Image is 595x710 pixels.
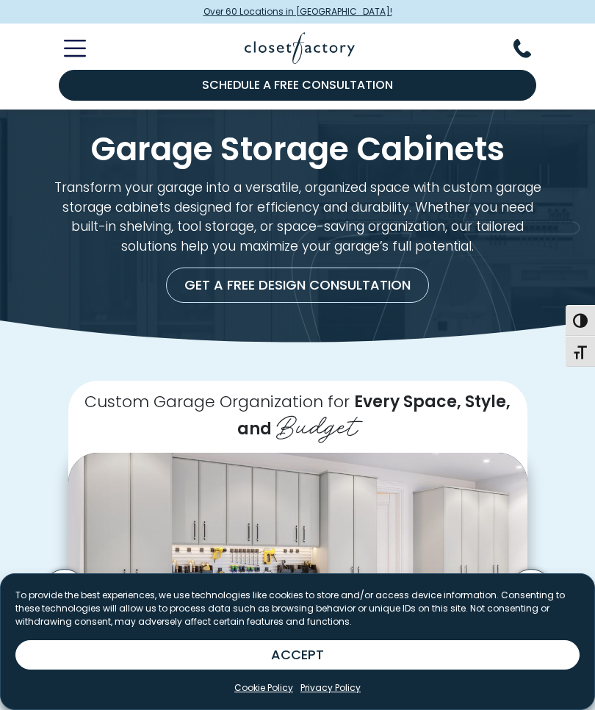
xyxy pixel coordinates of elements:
img: Garage system with flat-panel cabinets in Dove Grey, featuring a built-in workbench, utility hook... [68,453,527,692]
button: Next slide [505,564,558,617]
button: ACCEPT [15,640,580,670]
a: Schedule a Free Consultation [59,70,536,101]
span: Custom Garage Organization for [84,390,350,413]
span: Every Space, Style, and [237,390,511,440]
a: Privacy Policy [300,681,361,695]
button: Toggle High Contrast [566,305,595,336]
button: Previous slide [38,564,91,617]
button: Phone Number [513,39,549,58]
p: To provide the best experiences, we use technologies like cookies to store and/or access device i... [15,589,580,628]
a: Get a Free Design Consultation [166,268,429,303]
img: Closet Factory Logo [245,32,355,64]
button: Toggle Mobile Menu [46,40,86,57]
h1: Garage Storage Cabinets [46,133,549,166]
button: Toggle Font size [566,336,595,367]
p: Transform your garage into a versatile, organized space with custom garage storage cabinets desig... [46,178,549,256]
span: Over 60 Locations in [GEOGRAPHIC_DATA]! [203,5,392,18]
span: Budget [276,403,358,444]
a: Cookie Policy [234,681,293,695]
